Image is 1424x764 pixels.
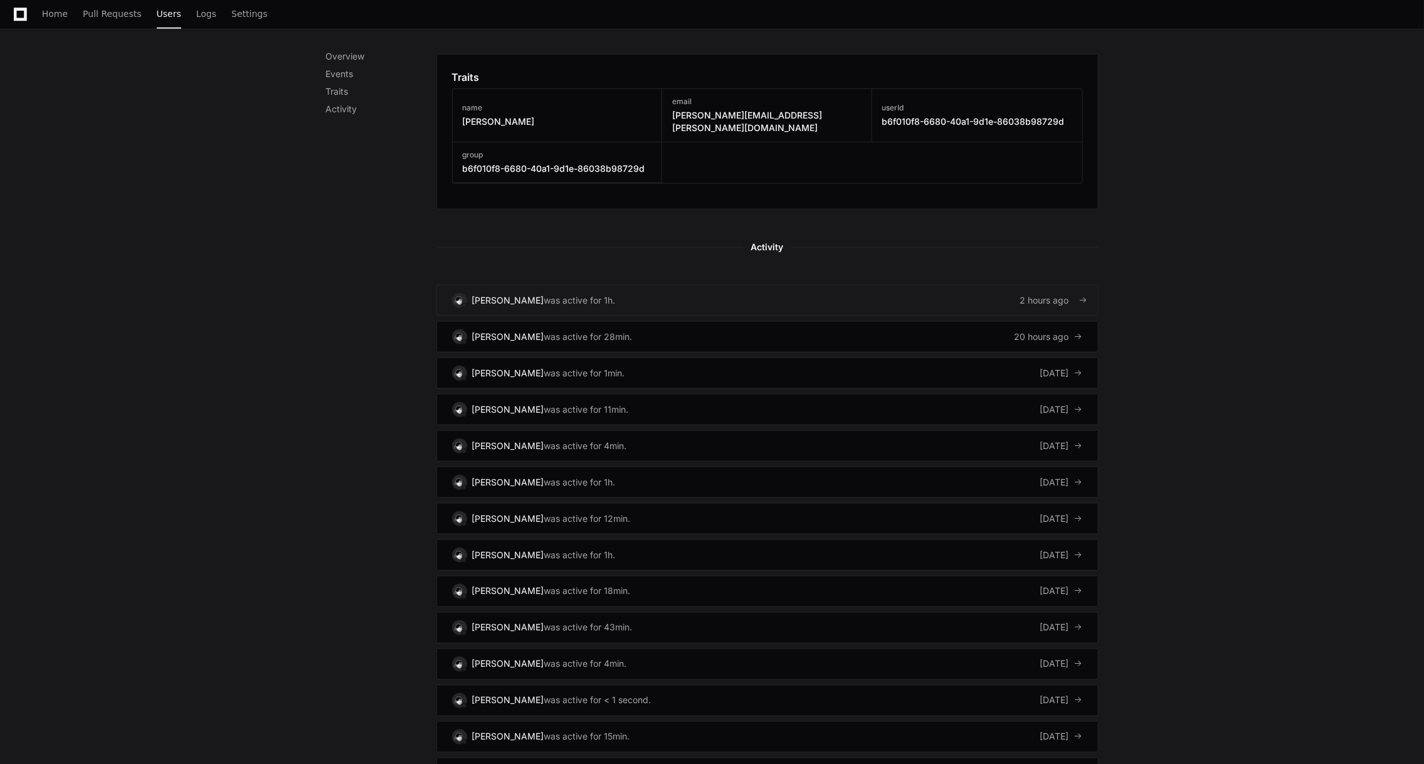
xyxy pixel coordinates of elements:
div: was active for 11min. [544,403,629,416]
a: [PERSON_NAME]was active for 11min.[DATE] [436,394,1099,425]
a: [PERSON_NAME]was active for < 1 second.[DATE] [436,685,1099,716]
div: [DATE] [1040,367,1083,379]
div: [DATE] [1040,731,1083,743]
div: was active for 4min. [544,658,627,671]
div: [PERSON_NAME] [472,622,544,634]
p: Events [326,68,436,80]
div: was active for 28min. [544,331,633,343]
p: Activity [326,103,436,115]
div: [PERSON_NAME] [472,440,544,452]
div: [DATE] [1040,585,1083,598]
div: was active for 1h. [544,549,616,561]
p: Traits [326,85,436,98]
span: Users [157,10,181,18]
div: was active for 1min. [544,367,625,379]
h3: name [463,103,535,113]
img: 14.svg [453,585,465,597]
a: [PERSON_NAME]was active for 1h.[DATE] [436,539,1099,571]
div: [PERSON_NAME] [472,585,544,598]
span: Logs [196,10,216,18]
h3: b6f010f8-6680-40a1-9d1e-86038b98729d [882,115,1065,128]
div: was active for 1h. [544,476,616,489]
div: was active for 15min. [544,731,630,743]
div: [PERSON_NAME] [472,694,544,707]
img: 14.svg [453,476,465,488]
div: was active for < 1 second. [544,694,651,707]
a: [PERSON_NAME]was active for 1h.2 hours ago [436,285,1099,316]
h3: email [672,97,862,107]
img: 14.svg [453,367,465,379]
div: [PERSON_NAME] [472,512,544,525]
div: [DATE] [1040,440,1083,452]
a: [PERSON_NAME]was active for 18min.[DATE] [436,576,1099,607]
h3: userId [882,103,1065,113]
div: [PERSON_NAME] [472,367,544,379]
div: [DATE] [1040,549,1083,561]
span: Home [42,10,68,18]
img: 14.svg [453,512,465,524]
div: [PERSON_NAME] [472,476,544,489]
div: [PERSON_NAME] [472,658,544,671]
a: [PERSON_NAME]was active for 28min.20 hours ago [436,321,1099,353]
div: [PERSON_NAME] [472,403,544,416]
div: 20 hours ago [1015,331,1083,343]
a: [PERSON_NAME]was active for 15min.[DATE] [436,721,1099,753]
div: [DATE] [1040,658,1083,671]
img: 14.svg [453,658,465,670]
div: 2 hours ago [1020,294,1083,307]
img: 14.svg [453,622,465,634]
div: [DATE] [1040,476,1083,489]
a: [PERSON_NAME]was active for 43min.[DATE] [436,612,1099,644]
div: [PERSON_NAME] [472,294,544,307]
img: 14.svg [453,403,465,415]
h3: [PERSON_NAME] [463,115,535,128]
h3: b6f010f8-6680-40a1-9d1e-86038b98729d [463,162,645,175]
a: [PERSON_NAME]was active for 4min.[DATE] [436,430,1099,462]
div: was active for 1h. [544,294,616,307]
img: 14.svg [453,331,465,342]
a: [PERSON_NAME]was active for 12min.[DATE] [436,503,1099,534]
img: 14.svg [453,731,465,743]
span: Pull Requests [83,10,141,18]
span: Settings [231,10,267,18]
div: [PERSON_NAME] [472,549,544,561]
img: 14.svg [453,294,465,306]
div: [DATE] [1040,694,1083,707]
h3: group [463,150,645,160]
a: [PERSON_NAME]was active for 1h.[DATE] [436,467,1099,498]
div: [DATE] [1040,512,1083,525]
img: 14.svg [453,549,465,561]
a: [PERSON_NAME]was active for 4min.[DATE] [436,649,1099,680]
div: was active for 43min. [544,622,633,634]
div: [DATE] [1040,403,1083,416]
a: [PERSON_NAME]was active for 1min.[DATE] [436,358,1099,389]
img: 14.svg [453,440,465,452]
span: Activity [744,240,791,255]
h1: Traits [452,70,480,85]
div: [PERSON_NAME] [472,731,544,743]
div: was active for 4min. [544,440,627,452]
div: was active for 12min. [544,512,631,525]
h3: [PERSON_NAME][EMAIL_ADDRESS][PERSON_NAME][DOMAIN_NAME] [672,109,862,134]
p: Overview [326,50,436,63]
app-pz-page-link-header: Traits [452,70,1083,85]
div: was active for 18min. [544,585,631,598]
img: 14.svg [453,694,465,706]
div: [PERSON_NAME] [472,331,544,343]
div: [DATE] [1040,622,1083,634]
